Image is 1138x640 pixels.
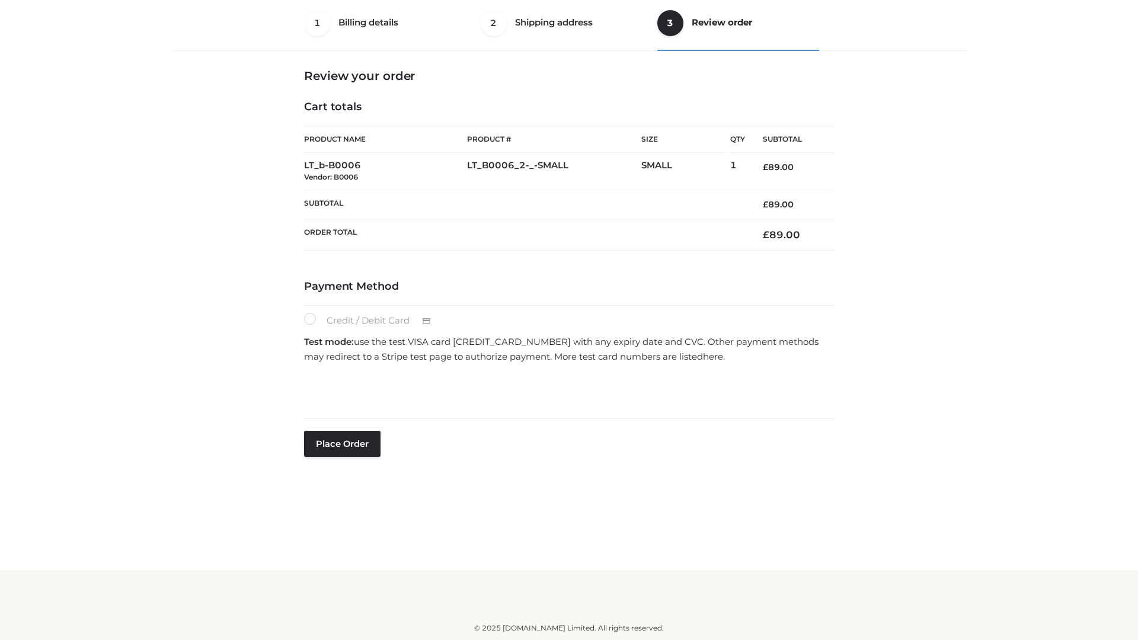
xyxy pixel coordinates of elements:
td: SMALL [641,153,730,190]
td: LT_B0006_2-_-SMALL [467,153,641,190]
bdi: 89.00 [763,162,794,172]
iframe: Secure payment input frame [302,368,832,411]
small: Vendor: B0006 [304,172,358,181]
th: Size [641,126,724,153]
bdi: 89.00 [763,199,794,210]
span: £ [763,199,768,210]
th: Product Name [304,126,467,153]
img: Credit / Debit Card [415,314,437,328]
th: Order Total [304,219,745,251]
a: here [703,351,723,362]
span: £ [763,162,768,172]
h3: Review your order [304,69,834,83]
label: Credit / Debit Card [304,313,443,328]
strong: Test mode: [304,336,354,347]
th: Product # [467,126,641,153]
td: LT_b-B0006 [304,153,467,190]
h4: Payment Method [304,280,834,293]
span: £ [763,229,769,241]
button: Place order [304,431,381,457]
th: Subtotal [745,126,834,153]
th: Qty [730,126,745,153]
h4: Cart totals [304,101,834,114]
p: use the test VISA card [CREDIT_CARD_NUMBER] with any expiry date and CVC. Other payment methods m... [304,334,834,364]
div: © 2025 [DOMAIN_NAME] Limited. All rights reserved. [176,622,962,634]
td: 1 [730,153,745,190]
bdi: 89.00 [763,229,800,241]
th: Subtotal [304,190,745,219]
